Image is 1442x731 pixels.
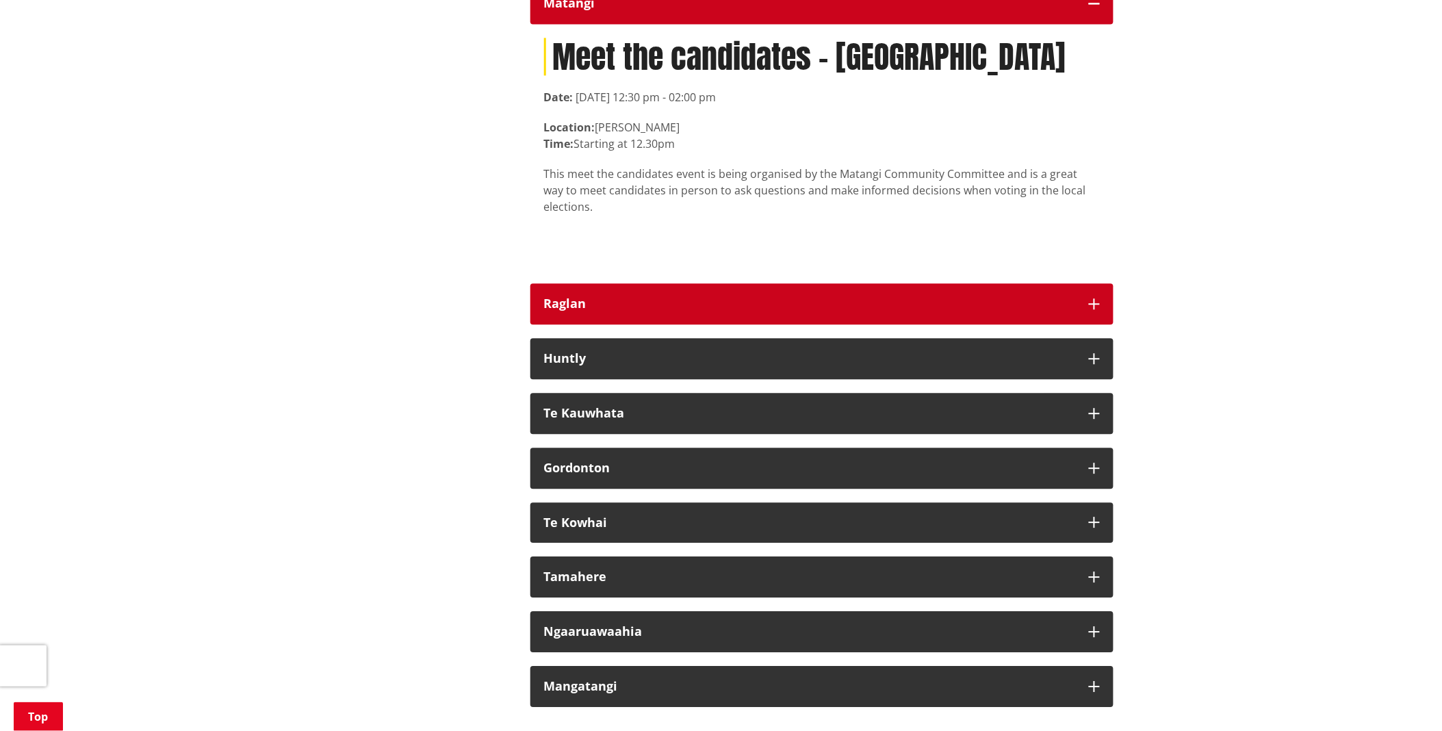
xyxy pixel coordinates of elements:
[544,166,1100,215] p: This meet the candidates event is being organised by the Matangi Community Committee and is a gre...
[544,38,1100,75] h1: Meet the candidates - [GEOGRAPHIC_DATA]
[530,283,1113,324] button: Raglan
[530,502,1113,543] button: Te Kowhai
[530,666,1113,707] button: Mangatangi
[544,680,1075,693] div: Mangatangi
[544,119,1100,152] p: [PERSON_NAME] Starting at 12.30pm
[544,459,610,476] strong: Gordonton
[544,136,574,151] strong: Time:
[544,297,1075,311] div: Raglan
[544,120,595,135] strong: Location:
[544,570,1075,584] div: Tamahere
[576,90,717,105] time: [DATE] 12:30 pm - 02:00 pm
[14,702,63,731] a: Top
[1379,674,1428,723] iframe: Messenger Launcher
[544,352,1075,365] div: Huntly
[530,393,1113,434] button: Te Kauwhata
[544,625,1075,639] div: Ngaaruawaahia
[544,514,608,530] strong: Te Kowhai
[530,448,1113,489] button: Gordonton
[544,90,574,105] strong: Date:
[544,407,1075,420] div: Te Kauwhata
[530,556,1113,598] button: Tamahere
[530,611,1113,652] button: Ngaaruawaahia
[530,338,1113,379] button: Huntly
